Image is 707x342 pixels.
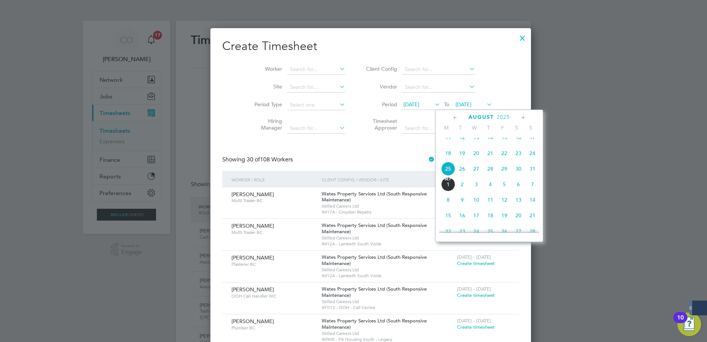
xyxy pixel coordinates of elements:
[231,229,316,235] span: Multi-Trader BC
[320,171,455,188] div: Client Config / Vendor / Site
[483,193,497,207] span: 11
[467,124,481,131] span: W
[231,261,316,267] span: Plasterer BC
[249,118,282,131] label: Hiring Manager
[483,162,497,176] span: 28
[249,66,282,72] label: Worker
[402,82,475,93] input: Search for...
[525,130,539,144] span: 17
[469,224,483,238] span: 24
[525,208,539,222] span: 21
[457,286,491,292] span: [DATE] - [DATE]
[457,292,495,298] span: Create timesheet
[495,124,510,131] span: F
[524,124,538,131] span: S
[402,123,475,134] input: Search for...
[441,177,455,191] span: 1
[511,208,525,222] span: 20
[231,286,274,293] span: [PERSON_NAME]
[231,191,274,198] span: [PERSON_NAME]
[483,146,497,160] span: 21
[322,331,453,336] span: Skilled Careers Ltd
[455,193,469,207] span: 9
[468,114,494,120] span: August
[525,146,539,160] span: 24
[287,100,345,110] input: Select one
[231,318,274,325] span: [PERSON_NAME]
[511,224,525,238] span: 27
[249,101,282,108] label: Period Type
[677,312,701,336] button: Open Resource Center, 10 new notifications
[439,124,453,131] span: M
[247,156,260,163] span: 30 of
[364,66,397,72] label: Client Config
[511,146,525,160] span: 23
[455,224,469,238] span: 23
[469,177,483,191] span: 3
[322,318,427,330] span: Wates Property Services Ltd (South Responsive Maintenance)
[511,162,525,176] span: 30
[497,114,510,120] span: 2025
[457,318,491,324] span: [DATE] - [DATE]
[231,325,316,331] span: Plumber BC
[287,64,345,75] input: Search for...
[364,101,397,108] label: Period
[455,146,469,160] span: 19
[322,305,453,311] span: XF013 - OOH - Call Centre
[287,82,345,93] input: Search for...
[441,208,455,222] span: 15
[497,130,511,144] span: 15
[455,130,469,144] span: 12
[403,101,419,108] span: [DATE]
[497,146,511,160] span: 22
[525,162,539,176] span: 31
[469,130,483,144] span: 13
[511,130,525,144] span: 16
[231,254,274,261] span: [PERSON_NAME]
[525,193,539,207] span: 14
[469,162,483,176] span: 27
[525,224,539,238] span: 28
[322,273,453,279] span: IM12A - Lambeth South Voids
[222,156,294,164] div: Showing
[364,118,397,131] label: Timesheet Approver
[455,162,469,176] span: 26
[222,38,519,54] h2: Create Timesheet
[322,203,453,209] span: Skilled Careers Ltd
[442,100,451,109] span: To
[483,177,497,191] span: 4
[249,83,282,90] label: Site
[497,177,511,191] span: 5
[481,124,495,131] span: T
[322,267,453,273] span: Skilled Careers Ltd
[456,101,471,108] span: [DATE]
[441,177,455,181] span: Sep
[497,208,511,222] span: 19
[287,123,345,134] input: Search for...
[525,177,539,191] span: 7
[677,318,684,327] div: 10
[469,208,483,222] span: 17
[511,193,525,207] span: 13
[247,156,293,163] span: 108 Workers
[322,254,427,266] span: Wates Property Services Ltd (South Responsive Maintenance)
[469,146,483,160] span: 20
[322,191,427,203] span: Wates Property Services Ltd (South Responsive Maintenance)
[402,64,475,75] input: Search for...
[231,293,316,299] span: OOH Call Handler WC
[457,254,491,260] span: [DATE] - [DATE]
[510,124,524,131] span: S
[483,224,497,238] span: 25
[441,146,455,160] span: 18
[428,156,503,163] label: Hide created timesheets
[457,324,495,330] span: Create timesheet
[441,193,455,207] span: 8
[455,177,469,191] span: 2
[469,193,483,207] span: 10
[231,198,316,204] span: Multi-Trader BC
[441,224,455,238] span: 22
[322,299,453,305] span: Skilled Careers Ltd
[455,208,469,222] span: 16
[483,130,497,144] span: 14
[441,162,455,176] span: 25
